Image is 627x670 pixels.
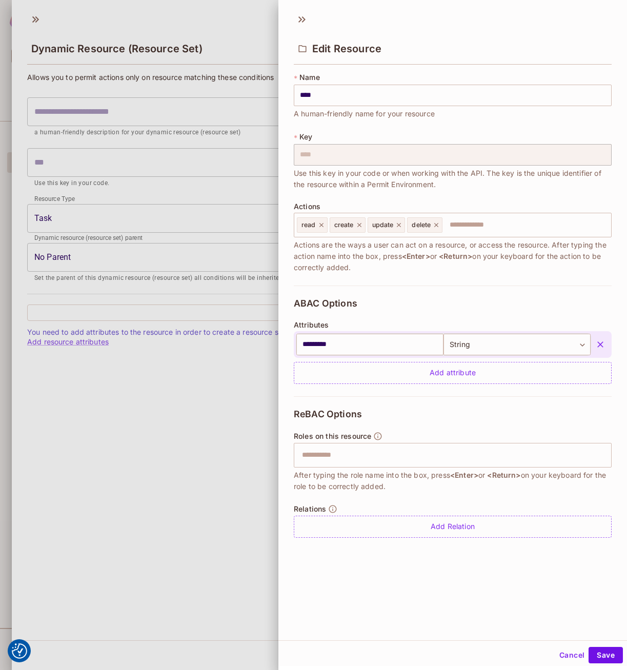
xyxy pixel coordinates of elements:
img: Revisit consent button [12,643,27,659]
span: Actions are the ways a user can act on a resource, or access the resource. After typing the actio... [294,239,612,273]
span: Roles on this resource [294,432,371,440]
div: Add attribute [294,362,612,384]
span: After typing the role name into the box, press or on your keyboard for the role to be correctly a... [294,470,612,492]
div: Add Relation [294,516,612,538]
div: update [368,217,406,233]
span: Actions [294,202,320,211]
div: String [443,334,591,355]
div: read [297,217,328,233]
span: Use this key in your code or when working with the API. The key is the unique identifier of the r... [294,168,612,190]
span: ABAC Options [294,298,357,309]
span: ReBAC Options [294,409,362,419]
span: <Return> [487,471,520,479]
span: Name [299,73,320,82]
span: Attributes [294,321,329,329]
span: <Enter> [450,471,478,479]
span: create [334,221,354,229]
button: Consent Preferences [12,643,27,659]
span: <Enter> [402,252,430,260]
div: create [330,217,366,233]
span: Key [299,133,312,141]
div: delete [407,217,442,233]
span: update [372,221,394,229]
span: Relations [294,505,326,513]
span: Edit Resource [312,43,381,55]
span: read [301,221,316,229]
span: A human-friendly name for your resource [294,108,435,119]
button: Cancel [555,647,589,663]
span: <Return> [439,252,472,260]
button: Save [589,647,623,663]
span: delete [412,221,431,229]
